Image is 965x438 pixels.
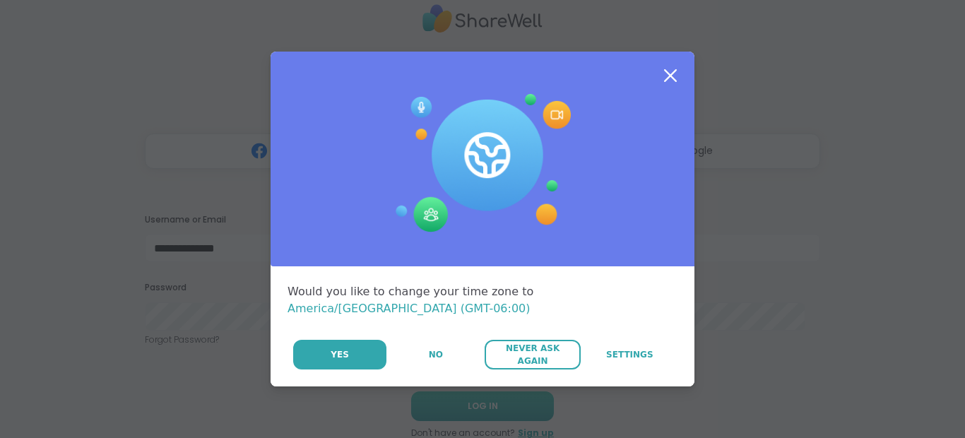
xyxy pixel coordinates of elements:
img: Session Experience [394,94,571,232]
span: Yes [331,348,349,361]
div: Would you like to change your time zone to [288,283,677,317]
button: Yes [293,340,386,369]
span: America/[GEOGRAPHIC_DATA] (GMT-06:00) [288,302,531,315]
button: Never Ask Again [485,340,580,369]
span: Never Ask Again [492,342,573,367]
a: Settings [582,340,677,369]
span: Settings [606,348,653,361]
button: No [388,340,483,369]
span: No [429,348,443,361]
